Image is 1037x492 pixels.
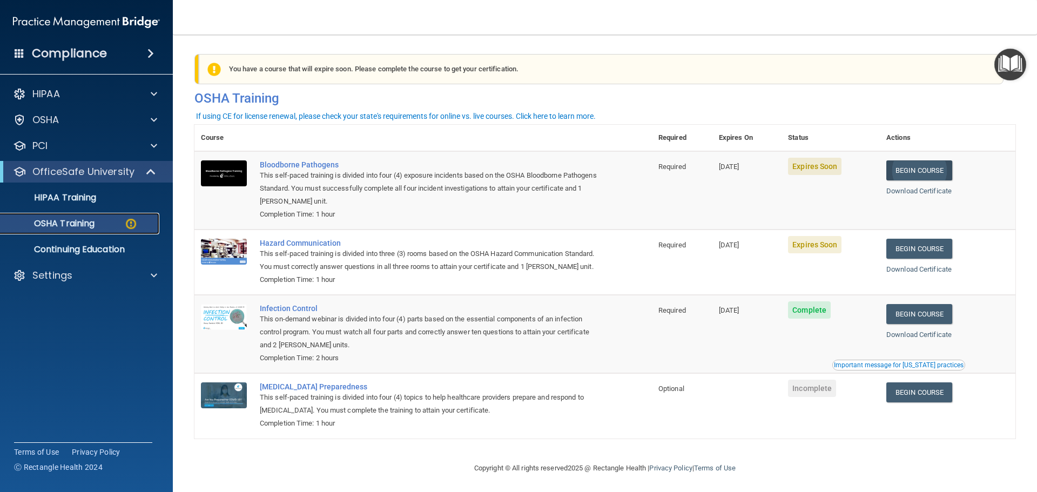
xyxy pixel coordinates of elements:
[719,163,739,171] span: [DATE]
[834,362,964,368] div: Important message for [US_STATE] practices
[260,391,598,417] div: This self-paced training is divided into four (4) topics to help healthcare providers prepare and...
[886,304,952,324] a: Begin Course
[260,417,598,430] div: Completion Time: 1 hour
[886,331,952,339] a: Download Certificate
[260,169,598,208] div: This self-paced training is divided into four (4) exposure incidents based on the OSHA Bloodborne...
[658,163,686,171] span: Required
[199,54,1004,84] div: You have a course that will expire soon. Please complete the course to get your certification.
[32,87,60,100] p: HIPAA
[194,111,597,122] button: If using CE for license renewal, please check your state's requirements for online vs. live cours...
[658,306,686,314] span: Required
[14,447,59,457] a: Terms of Use
[260,239,598,247] a: Hazard Communication
[13,87,157,100] a: HIPAA
[260,208,598,221] div: Completion Time: 1 hour
[788,301,831,319] span: Complete
[880,125,1015,151] th: Actions
[260,304,598,313] a: Infection Control
[694,464,736,472] a: Terms of Use
[788,158,841,175] span: Expires Soon
[194,91,1015,106] h4: OSHA Training
[658,241,686,249] span: Required
[32,269,72,282] p: Settings
[196,112,596,120] div: If using CE for license renewal, please check your state's requirements for online vs. live cours...
[260,382,598,391] a: [MEDICAL_DATA] Preparedness
[13,11,160,33] img: PMB logo
[260,352,598,365] div: Completion Time: 2 hours
[32,113,59,126] p: OSHA
[408,451,802,486] div: Copyright © All rights reserved 2025 @ Rectangle Health | |
[13,113,157,126] a: OSHA
[260,313,598,352] div: This on-demand webinar is divided into four (4) parts based on the essential components of an inf...
[994,49,1026,80] button: Open Resource Center
[32,165,134,178] p: OfficeSafe University
[782,125,880,151] th: Status
[886,239,952,259] a: Begin Course
[719,306,739,314] span: [DATE]
[649,464,692,472] a: Privacy Policy
[886,382,952,402] a: Begin Course
[14,462,103,473] span: Ⓒ Rectangle Health 2024
[260,273,598,286] div: Completion Time: 1 hour
[32,139,48,152] p: PCI
[13,165,157,178] a: OfficeSafe University
[13,269,157,282] a: Settings
[13,139,157,152] a: PCI
[719,241,739,249] span: [DATE]
[260,247,598,273] div: This self-paced training is divided into three (3) rooms based on the OSHA Hazard Communication S...
[124,217,138,231] img: warning-circle.0cc9ac19.png
[194,125,253,151] th: Course
[886,160,952,180] a: Begin Course
[32,46,107,61] h4: Compliance
[652,125,712,151] th: Required
[886,265,952,273] a: Download Certificate
[788,380,836,397] span: Incomplete
[832,360,965,370] button: Read this if you are a dental practitioner in the state of CA
[260,160,598,169] a: Bloodborne Pathogens
[7,244,154,255] p: Continuing Education
[72,447,120,457] a: Privacy Policy
[712,125,782,151] th: Expires On
[7,218,95,229] p: OSHA Training
[7,192,96,203] p: HIPAA Training
[788,236,841,253] span: Expires Soon
[886,187,952,195] a: Download Certificate
[207,63,221,76] img: exclamation-circle-solid-warning.7ed2984d.png
[658,385,684,393] span: Optional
